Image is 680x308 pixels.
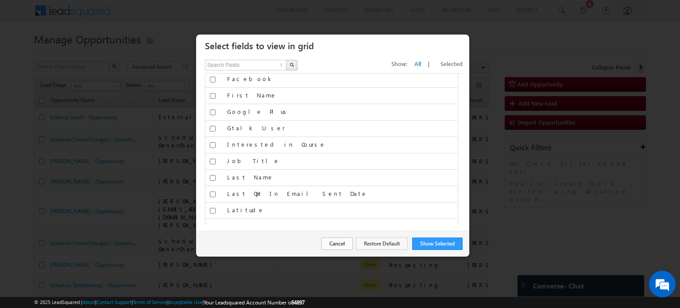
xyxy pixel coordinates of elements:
div: Minimize live chat window [145,4,166,26]
label: Last Name [227,173,458,181]
input: Select/Unselect Column [210,109,216,115]
label: First Name [227,91,458,99]
span: Your Leadsquared Account Number is [204,299,305,306]
label: Lead Age [227,222,458,230]
div: Chat with us now [46,47,149,58]
input: Select/Unselect Column [210,93,216,99]
img: Search [290,62,294,67]
a: About [82,299,95,305]
label: Latitude [227,206,458,214]
label: Gtalk User [227,124,458,132]
input: Select/Unselect Column [210,175,216,181]
input: Select/Unselect Column [210,77,216,82]
label: Interested in Course [227,140,458,148]
span: All [414,60,421,67]
button: Show Selected [412,238,463,250]
input: Select/Unselect Column [210,191,216,197]
span: Show: [391,60,407,67]
label: Facebook [227,75,458,83]
img: d_60004797649_company_0_60004797649 [15,47,37,58]
button: x [278,60,284,71]
label: Last Opt In Email Sent Date [227,190,458,198]
textarea: Type your message and hit 'Enter' [12,82,162,234]
span: Selected [440,60,463,67]
input: Select/Unselect Column [210,126,216,132]
label: Job Title [227,157,458,165]
span: | [428,60,433,67]
span: 64897 [291,299,305,306]
label: Google Plus [227,108,458,116]
input: Select/Unselect Column [210,159,216,164]
a: Terms of Service [133,299,167,305]
input: Select/Unselect Column [210,142,216,148]
button: Cancel [321,238,353,250]
input: Select/Unselect Column [210,208,216,214]
em: Start Chat [120,241,161,253]
span: © 2025 LeadSquared | | | | | [34,298,305,307]
button: Restore Default [356,238,408,250]
a: Acceptable Use [169,299,202,305]
a: Contact Support [97,299,131,305]
h3: Select fields to view in grid [205,38,466,53]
